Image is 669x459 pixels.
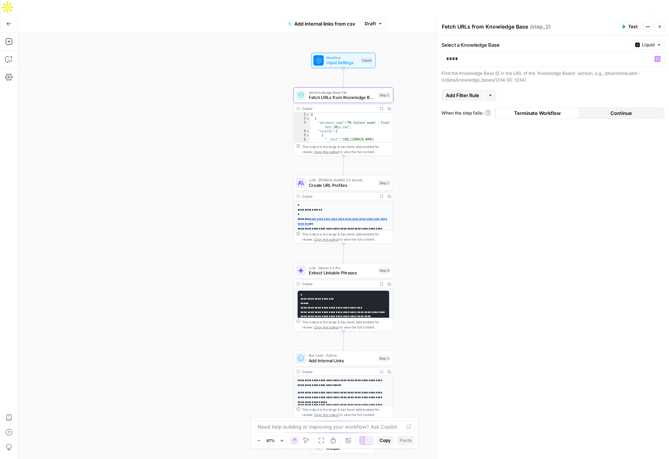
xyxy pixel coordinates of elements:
[365,20,376,27] span: Draft
[441,70,665,83] div: Find the Knowledge Base ID in the URL of the 'Knowledge Bases' section, e.g., /phantombuster-0/da...
[326,445,362,451] span: Output
[579,107,663,119] button: Continue
[530,23,551,30] span: ( step_2 )
[302,144,390,154] div: This output is too large & has been abbreviated for review. to view the full content.
[294,129,310,133] div: 4
[342,331,344,350] g: Edge from step_8 to step_4
[632,40,665,50] button: Liquid
[380,437,391,444] span: Copy
[294,53,394,68] div: WorkflowInput SettingsInputs
[283,18,360,30] button: Add internal links from csv
[364,443,373,449] div: End
[377,436,394,445] button: Copy
[294,113,310,117] div: 1
[618,22,641,32] button: Test
[294,138,310,151] div: 6
[294,117,310,121] div: 2
[361,19,386,29] button: Draft
[302,369,375,374] div: Output
[309,94,376,100] span: Fetch URLs from Knowledge Base
[306,117,310,121] span: Toggle code folding, rows 2 through 744
[306,113,310,117] span: Toggle code folding, rows 1 through 745
[309,353,375,358] span: Run Code · Python
[309,357,375,364] span: Add Internal Links
[314,150,338,153] span: Copy the output
[266,437,275,443] span: 87%
[642,42,655,48] span: Liquid
[442,23,528,30] textarea: Fetch URLs from Knowledge Base
[397,436,415,445] button: Paste
[314,325,338,329] span: Copy the output
[314,237,338,241] span: Copy the output
[378,268,390,274] div: Step 8
[326,59,358,66] span: Input Settings
[342,244,344,262] g: Edge from step_7 to step_8
[302,407,390,417] div: This output is too large & has been abbreviated for review. to view the full content.
[302,232,390,242] div: This output is too large & has been abbreviated for review. to view the full content.
[441,89,484,101] button: Add Filter Rule
[441,41,629,49] label: Select a Knowledge Base
[309,182,376,188] span: Create URL Profiles
[514,109,561,117] span: Terminate Workflow
[309,178,376,183] span: LLM · [PERSON_NAME] 3.5 Sonnet
[400,437,412,444] span: Paste
[309,90,376,95] span: Get Knowledge Base File
[294,20,355,27] span: Add internal links from csv
[326,55,358,60] span: Workflow
[302,319,390,330] div: This output is too large & has been abbreviated for review. to view the full content.
[361,57,372,63] div: Inputs
[302,194,375,199] div: Output
[378,356,391,361] div: Step 4
[309,265,376,270] span: LLM · Gemini 2.5 Pro
[441,110,491,116] a: When the step fails:
[378,180,390,186] div: Step 7
[342,156,344,174] g: Edge from step_2 to step_7
[342,68,344,87] g: Edge from start to step_2
[314,413,338,416] span: Copy the output
[294,87,394,156] div: Get Knowledge Base FileFetch URLs from Knowledge BaseStep 2Output[ { "document_name":"PB Content ...
[610,109,632,117] span: Continue
[378,92,390,98] div: Step 2
[302,281,375,287] div: Output
[294,133,310,138] div: 5
[294,438,394,454] div: Single OutputOutputEnd
[302,106,375,111] div: Output
[446,92,479,99] span: Add Filter Rule
[294,121,310,129] div: 3
[306,129,310,133] span: Toggle code folding, rows 4 through 743
[306,133,310,138] span: Toggle code folding, rows 5 through 10
[628,23,637,30] span: Test
[309,270,376,276] span: Extract Linkable Phrases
